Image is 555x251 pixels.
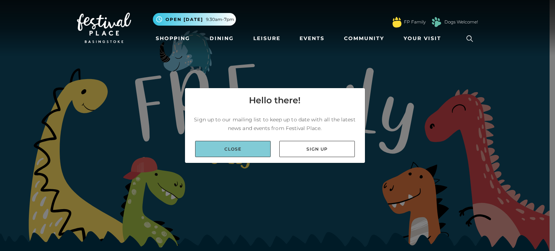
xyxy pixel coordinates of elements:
a: Close [195,141,271,157]
span: 9.30am-7pm [206,16,234,23]
img: Festival Place Logo [77,13,131,43]
h4: Hello there! [249,94,301,107]
a: Community [341,32,387,45]
a: Your Visit [401,32,448,45]
a: Dining [207,32,237,45]
p: Sign up to our mailing list to keep up to date with all the latest news and events from Festival ... [191,115,359,133]
span: Your Visit [404,35,441,42]
a: Sign up [279,141,355,157]
a: Events [297,32,327,45]
span: Open [DATE] [165,16,203,23]
button: Open [DATE] 9.30am-7pm [153,13,236,26]
a: Dogs Welcome! [444,19,478,25]
a: Leisure [250,32,283,45]
a: Shopping [153,32,193,45]
a: FP Family [404,19,426,25]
